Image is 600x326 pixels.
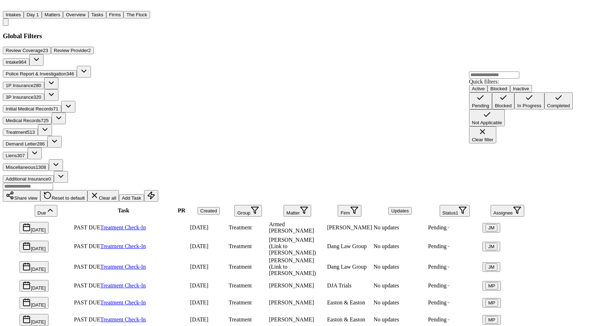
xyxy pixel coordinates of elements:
[440,205,470,217] button: Status1
[472,120,502,125] div: Not Applicable
[472,103,489,108] div: Pending
[495,103,512,108] div: Blocked
[456,210,458,216] span: 1
[487,85,510,92] button: Blocked
[469,79,600,85] div: Quick filters:
[517,103,541,108] div: In Progress
[547,103,570,108] div: Completed
[469,85,487,92] button: Active
[469,71,600,143] div: Status1
[472,137,493,142] div: Clear filter
[510,85,532,92] button: Inactive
